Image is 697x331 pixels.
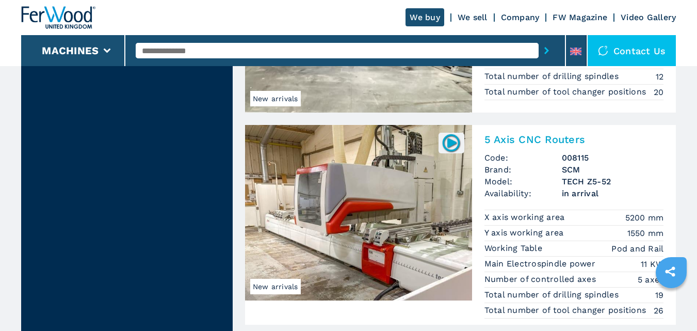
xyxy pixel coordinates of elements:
[484,133,664,146] h2: 5 Axis CNC Routers
[638,274,664,286] em: 5 axes
[484,305,649,316] p: Total number of tool changer positions
[484,289,622,301] p: Total number of drilling spindles
[245,125,472,301] img: 5 Axis CNC Routers SCM TECH Z5-52
[441,133,461,153] img: 008115
[484,243,545,254] p: Working Table
[611,243,663,255] em: Pod and Rail
[484,227,566,239] p: Y axis working area
[627,227,664,239] em: 1550 mm
[458,12,488,22] a: We sell
[42,44,99,57] button: Machines
[484,258,598,270] p: Main Electrospindle power
[484,187,562,199] span: Availability:
[484,86,649,98] p: Total number of tool changer positions
[588,35,676,66] div: Contact us
[562,187,664,199] span: in arrival
[653,285,689,323] iframe: Chat
[250,279,301,294] span: New arrivals
[406,8,444,26] a: We buy
[501,12,540,22] a: Company
[484,274,599,285] p: Number of controlled axes
[245,125,676,325] a: 5 Axis CNC Routers SCM TECH Z5-52New arrivals0081155 Axis CNC RoutersCode:008115Brand:SCMModel:TE...
[656,71,664,83] em: 12
[562,176,664,187] h3: TECH Z5-52
[654,86,664,98] em: 20
[562,152,664,164] h3: 008115
[484,152,562,164] span: Code:
[562,164,664,176] h3: SCM
[484,212,568,223] p: X axis working area
[621,12,676,22] a: Video Gallery
[484,176,562,187] span: Model:
[625,212,664,224] em: 5200 mm
[250,91,301,106] span: New arrivals
[657,259,683,285] a: sharethis
[553,12,607,22] a: FW Magazine
[539,39,555,62] button: submit-button
[598,45,608,56] img: Contact us
[21,6,95,29] img: Ferwood
[484,164,562,176] span: Brand:
[484,71,622,82] p: Total number of drilling spindles
[641,258,663,270] em: 11 KW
